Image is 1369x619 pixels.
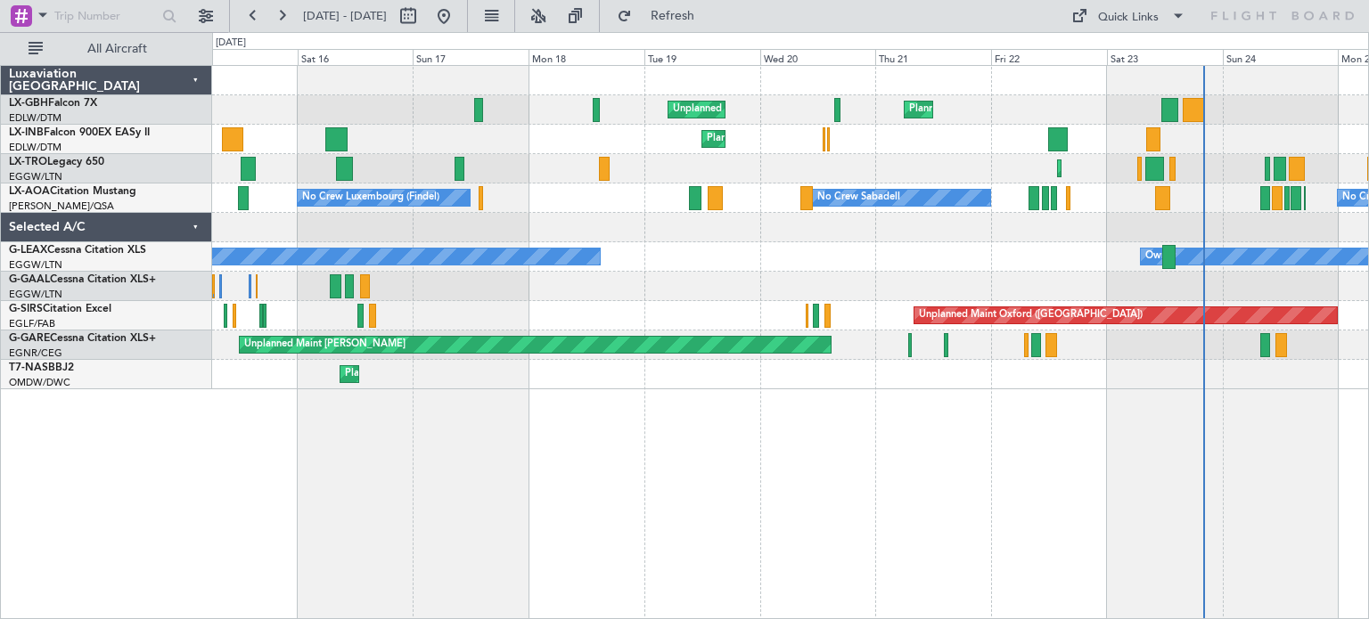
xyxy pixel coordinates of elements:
[1223,49,1339,65] div: Sun 24
[919,302,1143,329] div: Unplanned Maint Oxford ([GEOGRAPHIC_DATA])
[9,333,156,344] a: G-GARECessna Citation XLS+
[9,200,114,213] a: [PERSON_NAME]/QSA
[345,361,545,387] div: Planned Maint Abuja ([PERSON_NAME] Intl)
[9,157,104,167] a: LX-TROLegacy 650
[875,49,991,65] div: Thu 21
[46,43,188,55] span: All Aircraft
[9,333,50,344] span: G-GARE
[707,126,854,152] div: Planned Maint Geneva (Cointrin)
[644,49,760,65] div: Tue 19
[991,49,1107,65] div: Fri 22
[9,376,70,389] a: OMDW/DWC
[413,49,529,65] div: Sun 17
[216,36,246,51] div: [DATE]
[1107,49,1223,65] div: Sat 23
[20,35,193,63] button: All Aircraft
[9,304,43,314] span: G-SIRS
[9,127,44,138] span: LX-INB
[9,98,48,109] span: LX-GBH
[1145,243,1176,270] div: Owner
[635,10,710,22] span: Refresh
[760,49,876,65] div: Wed 20
[9,245,146,256] a: G-LEAXCessna Citation XLS
[1098,9,1159,27] div: Quick Links
[182,49,298,65] div: Fri 15
[817,184,900,211] div: No Crew Sabadell
[303,8,387,24] span: [DATE] - [DATE]
[609,2,716,30] button: Refresh
[298,49,414,65] div: Sat 16
[9,317,55,330] a: EGLF/FAB
[529,49,644,65] div: Mon 18
[244,331,406,358] div: Unplanned Maint [PERSON_NAME]
[9,141,61,154] a: EDLW/DTM
[9,170,62,183] a: EGGW/LTN
[1062,2,1194,30] button: Quick Links
[9,274,156,285] a: G-GAALCessna Citation XLS+
[9,288,62,301] a: EGGW/LTN
[9,157,47,167] span: LX-TRO
[9,304,111,314] a: G-SIRSCitation Excel
[54,3,157,29] input: Trip Number
[9,362,74,373] a: T7-NASBBJ2
[9,186,136,197] a: LX-AOACitation Mustang
[9,111,61,125] a: EDLW/DTM
[673,96,966,123] div: Unplanned Maint [GEOGRAPHIC_DATA] ([GEOGRAPHIC_DATA])
[9,186,50,197] span: LX-AOA
[9,245,47,256] span: G-LEAX
[9,98,97,109] a: LX-GBHFalcon 7X
[9,258,62,272] a: EGGW/LTN
[909,96,1108,123] div: Planned Maint Nice ([GEOGRAPHIC_DATA])
[9,362,48,373] span: T7-NAS
[302,184,439,211] div: No Crew Luxembourg (Findel)
[9,346,62,360] a: EGNR/CEG
[9,127,150,138] a: LX-INBFalcon 900EX EASy II
[9,274,50,285] span: G-GAAL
